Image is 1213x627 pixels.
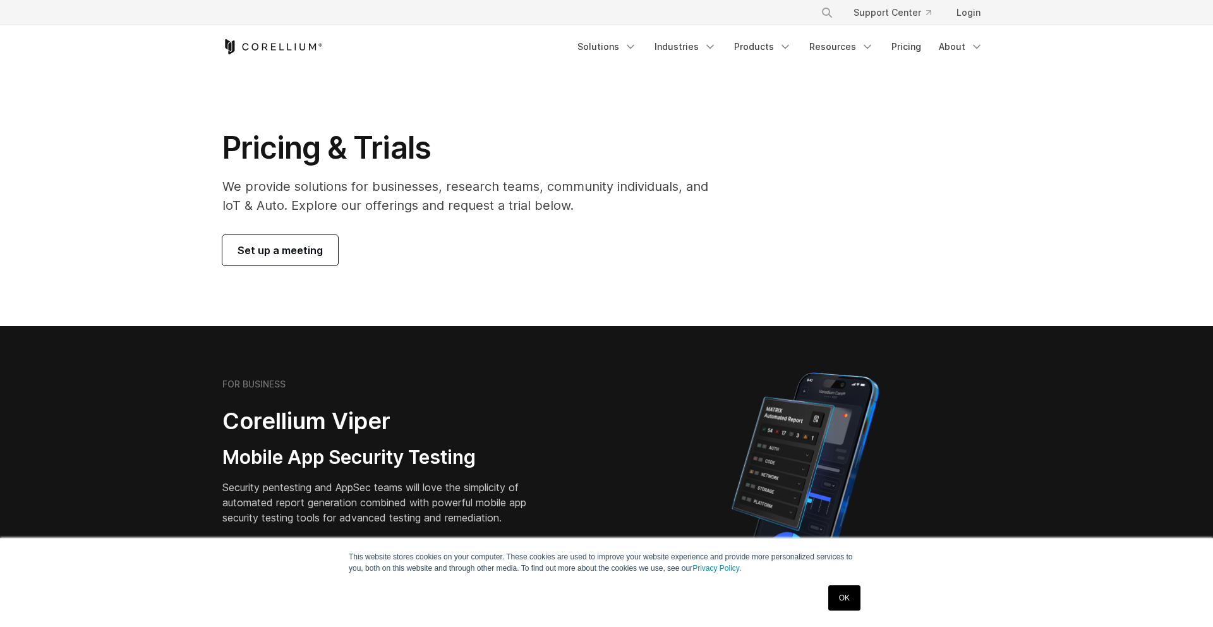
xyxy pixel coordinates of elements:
button: Search [816,1,838,24]
a: Login [946,1,991,24]
div: Navigation Menu [806,1,991,24]
a: Resources [802,35,881,58]
span: Set up a meeting [238,243,323,258]
img: Corellium MATRIX automated report on iPhone showing app vulnerability test results across securit... [710,367,900,588]
a: Privacy Policy. [692,564,741,573]
p: We provide solutions for businesses, research teams, community individuals, and IoT & Auto. Explo... [222,177,726,215]
h6: FOR BUSINESS [222,379,286,390]
a: OK [828,585,860,611]
a: Support Center [843,1,941,24]
a: Pricing [884,35,929,58]
a: Industries [647,35,724,58]
p: Security pentesting and AppSec teams will love the simplicity of automated report generation comb... [222,480,546,525]
h1: Pricing & Trials [222,129,726,167]
div: Navigation Menu [570,35,991,58]
a: Products [727,35,799,58]
a: Corellium Home [222,39,323,54]
a: Set up a meeting [222,235,338,265]
h3: Mobile App Security Testing [222,446,546,470]
h2: Corellium Viper [222,407,546,435]
a: Solutions [570,35,644,58]
a: About [931,35,991,58]
p: This website stores cookies on your computer. These cookies are used to improve your website expe... [349,551,864,574]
